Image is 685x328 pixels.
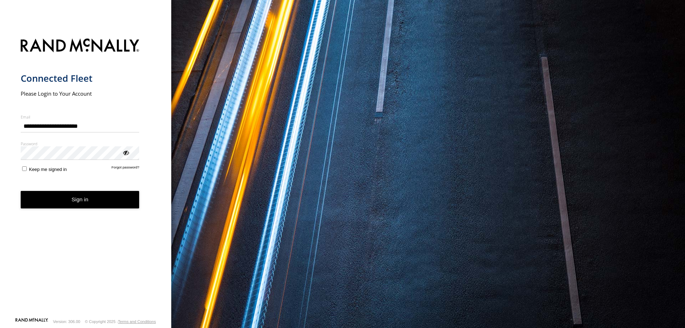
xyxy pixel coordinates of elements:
[21,90,139,97] h2: Please Login to Your Account
[21,114,139,120] label: Email
[21,191,139,208] button: Sign in
[29,167,67,172] span: Keep me signed in
[21,141,139,146] label: Password
[21,34,151,317] form: main
[22,166,27,171] input: Keep me signed in
[15,318,48,325] a: Visit our Website
[122,149,129,156] div: ViewPassword
[85,319,156,324] div: © Copyright 2025 -
[21,72,139,84] h1: Connected Fleet
[53,319,80,324] div: Version: 306.00
[118,319,156,324] a: Terms and Conditions
[112,165,139,172] a: Forgot password?
[21,37,139,55] img: Rand McNally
